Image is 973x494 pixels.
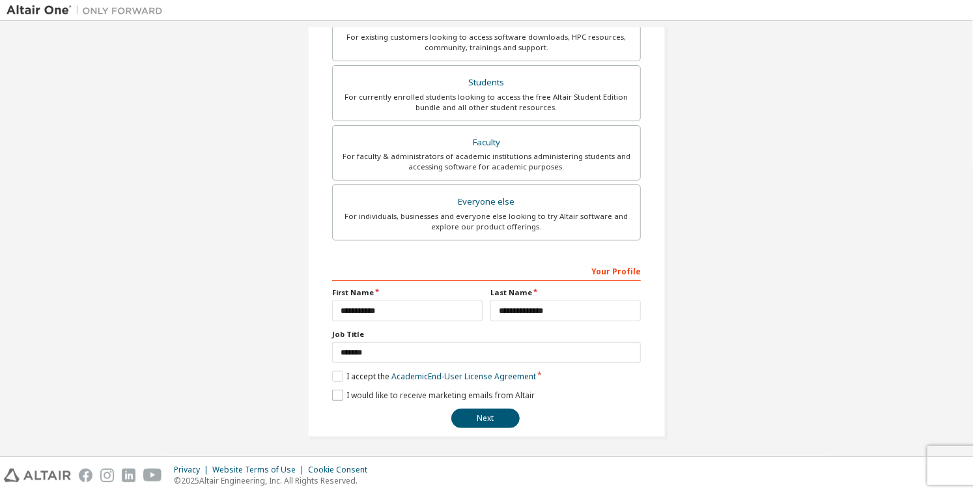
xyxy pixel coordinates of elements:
button: Next [451,409,520,428]
div: Everyone else [341,193,632,211]
label: Last Name [490,287,641,298]
label: Job Title [332,329,641,340]
div: Students [341,74,632,92]
div: Website Terms of Use [212,465,308,475]
label: I accept the [332,371,536,382]
img: linkedin.svg [122,469,135,482]
img: instagram.svg [100,469,114,482]
img: altair_logo.svg [4,469,71,482]
div: Your Profile [332,260,641,281]
p: © 2025 Altair Engineering, Inc. All Rights Reserved. [174,475,375,486]
div: For currently enrolled students looking to access the free Altair Student Edition bundle and all ... [341,92,632,113]
img: youtube.svg [143,469,162,482]
div: For individuals, businesses and everyone else looking to try Altair software and explore our prod... [341,211,632,232]
div: Faculty [341,134,632,152]
div: For existing customers looking to access software downloads, HPC resources, community, trainings ... [341,32,632,53]
label: First Name [332,287,483,298]
div: For faculty & administrators of academic institutions administering students and accessing softwa... [341,151,632,172]
div: Privacy [174,465,212,475]
img: Altair One [7,4,169,17]
a: Academic End-User License Agreement [391,371,536,382]
label: I would like to receive marketing emails from Altair [332,390,535,401]
img: facebook.svg [79,469,92,482]
div: Cookie Consent [308,465,375,475]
